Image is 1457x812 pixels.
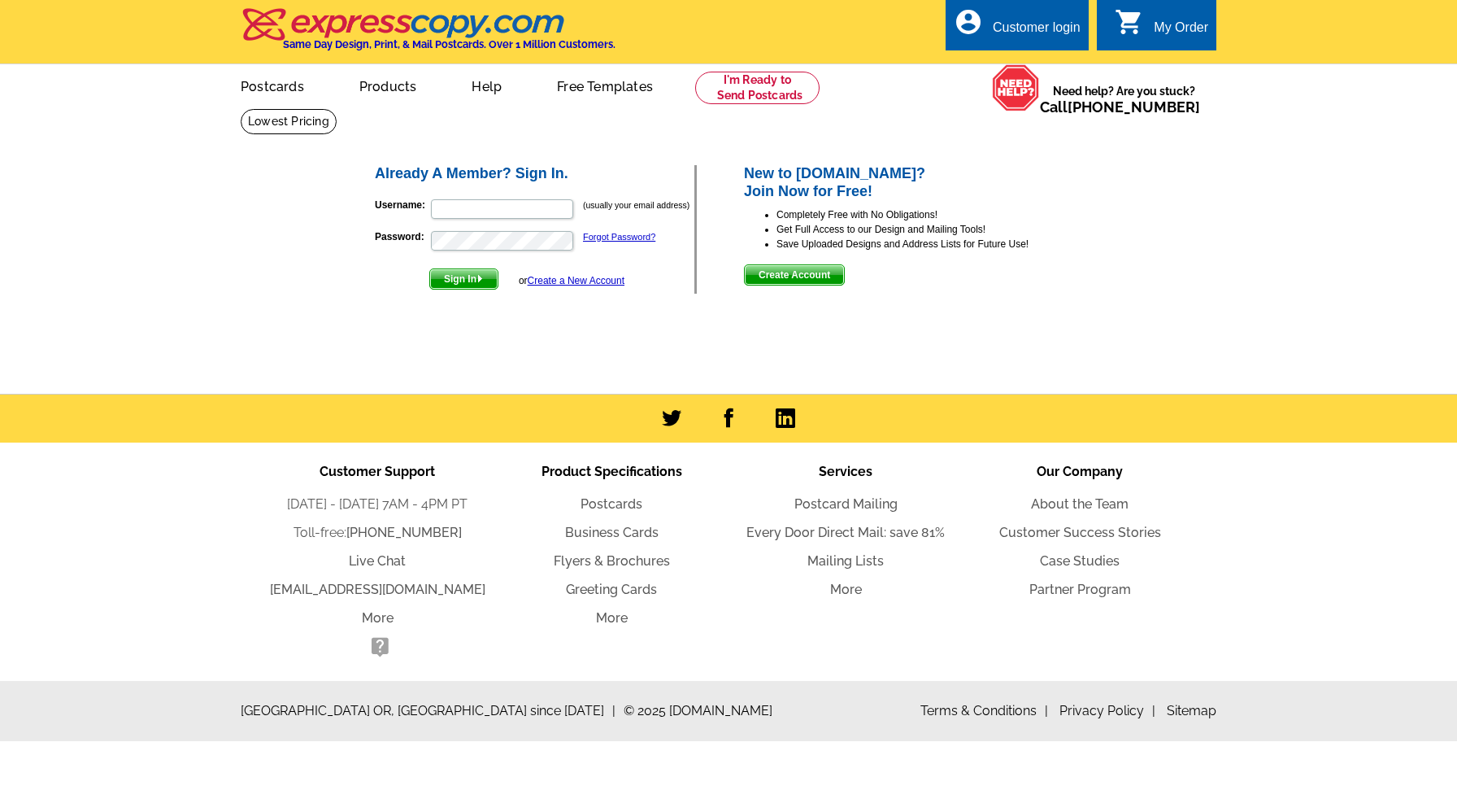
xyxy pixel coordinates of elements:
[429,268,498,290] button: Sign In
[241,20,615,50] a: Same Day Design, Print, & Mail Postcards. Over 1 Million Customers.
[531,66,679,104] a: Free Templates
[375,198,429,212] label: Username:
[362,610,394,626] a: More
[1068,98,1200,116] a: [PHONE_NUMBER]
[446,66,528,104] a: Help
[1037,464,1123,479] span: Our Company
[1040,553,1120,569] a: Case Studies
[1115,18,1208,38] a: shopping_cart My Order
[1167,703,1216,718] a: Sitemap
[375,165,694,183] h2: Already A Member? Sign In.
[583,200,689,210] small: (usually your email address)
[1040,83,1208,116] span: Need help? Are you stuck?
[565,525,659,540] a: Business Cards
[624,701,772,721] span: © 2025 [DOMAIN_NAME]
[954,7,983,37] i: account_circle
[744,264,845,286] button: Create Account
[830,582,862,597] a: More
[346,525,462,540] a: [PHONE_NUMBER]
[992,64,1040,111] img: help
[375,229,429,244] label: Password:
[581,496,642,512] a: Postcards
[993,20,1081,43] div: Customer login
[241,701,615,721] span: [GEOGRAPHIC_DATA] OR, [GEOGRAPHIC_DATA] since [DATE]
[566,582,657,597] a: Greeting Cards
[320,464,435,479] span: Customer Support
[476,275,484,282] img: button-next-arrow-white.png
[745,265,844,285] span: Create Account
[819,464,872,479] span: Services
[333,66,443,104] a: Products
[1154,20,1208,43] div: My Order
[1040,98,1200,116] span: Call
[807,553,884,569] a: Mailing Lists
[776,207,1085,222] li: Completely Free with No Obligations!
[794,496,898,512] a: Postcard Mailing
[1031,496,1129,512] a: About the Team
[744,165,1085,200] h2: New to [DOMAIN_NAME]? Join Now for Free!
[215,66,330,104] a: Postcards
[999,525,1161,540] a: Customer Success Stories
[1029,582,1131,597] a: Partner Program
[954,18,1081,38] a: account_circle Customer login
[776,222,1085,237] li: Get Full Access to our Design and Mailing Tools!
[430,269,498,289] span: Sign In
[260,523,494,543] li: Toll-free:
[260,495,494,514] li: [DATE] - [DATE] 7AM - 4PM PT
[746,525,945,540] a: Every Door Direct Mail: save 81%
[283,38,615,50] h4: Same Day Design, Print, & Mail Postcards. Over 1 Million Customers.
[1059,703,1155,718] a: Privacy Policy
[519,273,624,288] div: or
[270,582,485,597] a: [EMAIL_ADDRESS][DOMAIN_NAME]
[776,237,1085,251] li: Save Uploaded Designs and Address Lists for Future Use!
[1115,7,1144,37] i: shopping_cart
[920,703,1048,718] a: Terms & Conditions
[349,553,406,569] a: Live Chat
[596,610,628,626] a: More
[541,464,682,479] span: Product Specifications
[528,275,624,286] a: Create a New Account
[583,232,655,242] a: Forgot Password?
[554,553,670,569] a: Flyers & Brochures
